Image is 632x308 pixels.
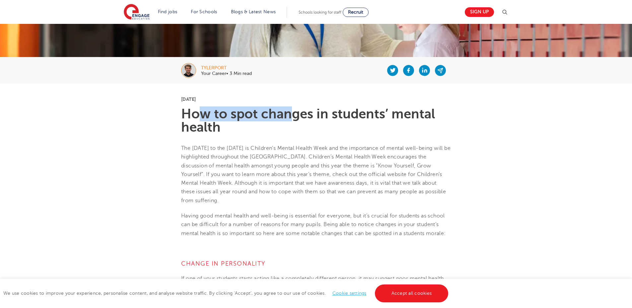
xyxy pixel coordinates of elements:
[201,66,252,70] div: tylerport
[181,107,451,134] h1: How to spot changes in students’ mental health
[158,9,177,14] a: Find jobs
[343,8,369,17] a: Recruit
[124,4,150,21] img: Engage Education
[191,9,217,14] a: For Schools
[3,291,450,296] span: We use cookies to improve your experience, personalise content, and analyse website traffic. By c...
[231,9,276,14] a: Blogs & Latest News
[181,260,451,268] h4: Change in personality
[181,97,451,101] p: [DATE]
[299,10,341,15] span: Schools looking for staff
[181,212,451,238] p: Having good mental health and well-being is essential for everyone, but it’s crucial for students...
[375,284,449,302] a: Accept all cookies
[348,10,363,15] span: Recruit
[465,7,494,17] a: Sign up
[201,71,252,76] p: Your Career• 3 Min read
[332,291,367,296] a: Cookie settings
[181,144,451,205] p: The [DATE] to the [DATE] is Children’s Mental Health Week and the importance of mental well-being...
